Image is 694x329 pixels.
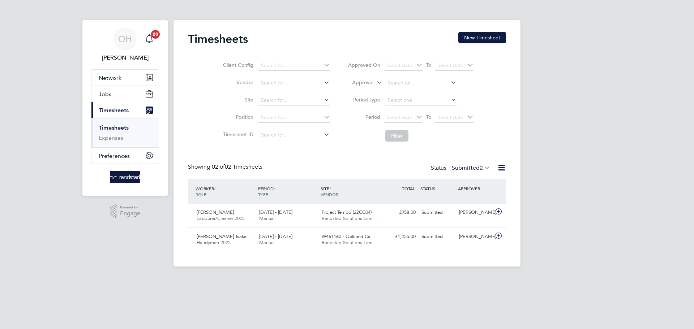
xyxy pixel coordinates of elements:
[91,86,159,102] button: Jobs
[196,191,206,197] span: ROLE
[91,148,159,164] button: Preferences
[259,233,292,239] span: [DATE] - [DATE]
[91,27,159,62] a: OH[PERSON_NAME]
[120,204,140,211] span: Powered by
[321,191,338,197] span: VENDOR
[91,70,159,86] button: Network
[91,171,159,183] a: Go to home page
[386,62,412,69] span: Select date
[258,191,268,197] span: TYPE
[99,152,130,159] span: Preferences
[151,30,160,39] span: 20
[82,20,168,196] nav: Main navigation
[322,209,372,215] span: Project Tempo (22CC04)
[419,207,456,218] div: Submitted
[385,78,457,88] input: Search for...
[424,112,433,122] span: To
[258,95,330,105] input: Search for...
[322,239,377,246] span: Randstad Solutions Limi…
[480,164,483,172] span: 2
[258,78,330,88] input: Search for...
[348,62,380,68] label: Approved On
[91,102,159,118] button: Timesheets
[258,130,330,140] input: Search for...
[437,62,463,69] span: Select date
[424,60,433,70] span: To
[348,96,380,103] label: Period Type
[419,231,456,243] div: Submitted
[221,131,253,138] label: Timesheet ID
[142,27,157,51] a: 20
[258,113,330,123] input: Search for...
[212,163,225,170] span: 02 of
[110,171,140,183] img: randstad-logo-retina.png
[381,231,419,243] div: £1,255.00
[214,186,215,191] span: /
[259,215,275,221] span: Manual
[221,114,253,120] label: Position
[188,32,248,46] h2: Timesheets
[91,53,159,62] span: Oliver Hunka
[120,211,140,217] span: Engage
[329,186,331,191] span: /
[456,207,494,218] div: [PERSON_NAME]
[385,95,457,105] input: Select one
[385,130,408,142] button: Filter
[99,124,129,131] a: Timesheets
[348,114,380,120] label: Period
[221,96,253,103] label: Site
[456,231,494,243] div: [PERSON_NAME]
[342,79,374,86] label: Approver
[452,164,490,172] label: Submitted
[322,233,375,239] span: W461160 - Oakfield Ca…
[386,114,412,121] span: Select date
[91,118,159,147] div: Timesheets
[274,186,275,191] span: /
[194,182,256,201] div: WORKER
[99,107,129,114] span: Timesheets
[197,233,251,239] span: [PERSON_NAME] Tsaka…
[402,186,415,191] span: TOTAL
[256,182,319,201] div: PERIOD
[458,32,506,43] button: New Timesheet
[197,215,245,221] span: Labourer/Cleaner 2025
[99,91,111,98] span: Jobs
[431,163,492,173] div: Status
[419,182,456,195] div: STATUS
[212,163,262,170] span: 02 Timesheets
[197,209,234,215] span: [PERSON_NAME]
[322,215,377,221] span: Randstad Solutions Limi…
[99,134,123,141] a: Expenses
[221,79,253,86] label: Vendor
[319,182,381,201] div: SITE
[381,207,419,218] div: £958.00
[258,61,330,71] input: Search for...
[456,182,494,195] div: APPROVER
[221,62,253,68] label: Client Config
[118,34,132,44] span: OH
[437,114,463,121] span: Select date
[99,74,121,81] span: Network
[259,209,292,215] span: [DATE] - [DATE]
[188,163,264,171] div: Showing
[197,239,231,246] span: Handyman 2025
[110,204,141,218] a: Powered byEngage
[259,239,275,246] span: Manual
